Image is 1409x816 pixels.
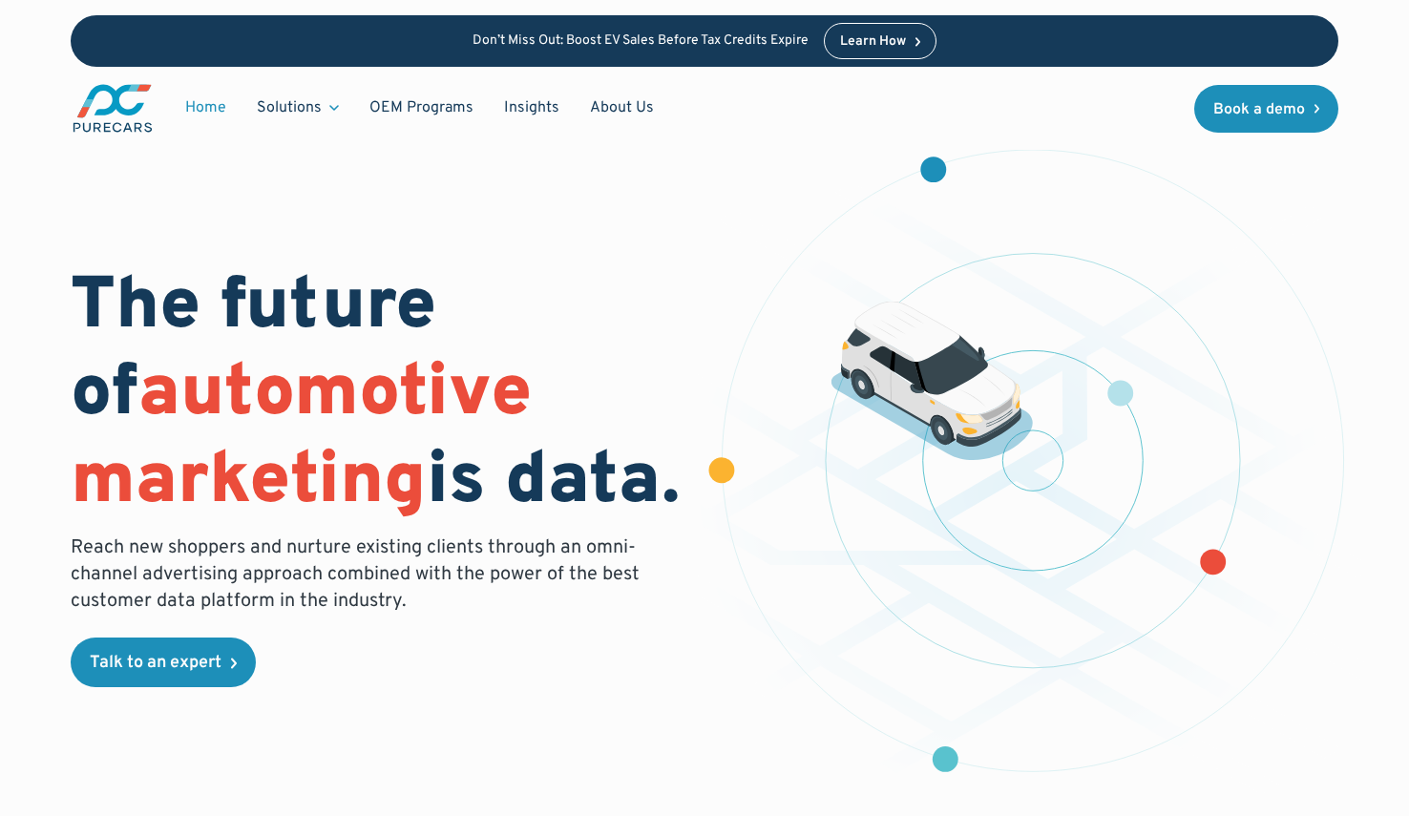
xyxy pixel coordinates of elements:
[1194,85,1339,133] a: Book a demo
[824,23,937,59] a: Learn How
[242,90,354,126] div: Solutions
[473,33,809,50] p: Don’t Miss Out: Boost EV Sales Before Tax Credits Expire
[90,655,221,672] div: Talk to an expert
[1213,102,1305,117] div: Book a demo
[170,90,242,126] a: Home
[354,90,489,126] a: OEM Programs
[71,82,155,135] img: purecars logo
[71,638,256,687] a: Talk to an expert
[71,349,532,528] span: automotive marketing
[257,97,322,118] div: Solutions
[71,82,155,135] a: main
[840,35,906,49] div: Learn How
[489,90,575,126] a: Insights
[71,265,682,527] h1: The future of is data.
[831,302,1033,461] img: illustration of a vehicle
[71,534,651,615] p: Reach new shoppers and nurture existing clients through an omni-channel advertising approach comb...
[575,90,669,126] a: About Us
